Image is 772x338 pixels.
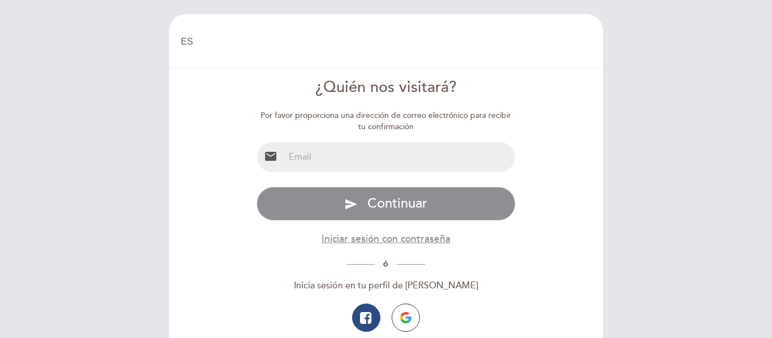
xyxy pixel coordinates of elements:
div: Inicia sesión en tu perfil de [PERSON_NAME] [257,279,516,292]
img: icon-google.png [400,312,411,323]
span: ó [375,259,397,269]
div: ¿Quién nos visitará? [257,77,516,99]
button: send Continuar [257,187,516,221]
button: Iniciar sesión con contraseña [322,232,450,246]
div: Por favor proporciona una dirección de correo electrónico para recibir tu confirmación [257,110,516,133]
span: Continuar [367,195,427,212]
i: email [264,150,277,163]
i: send [344,197,358,211]
input: Email [284,142,515,172]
